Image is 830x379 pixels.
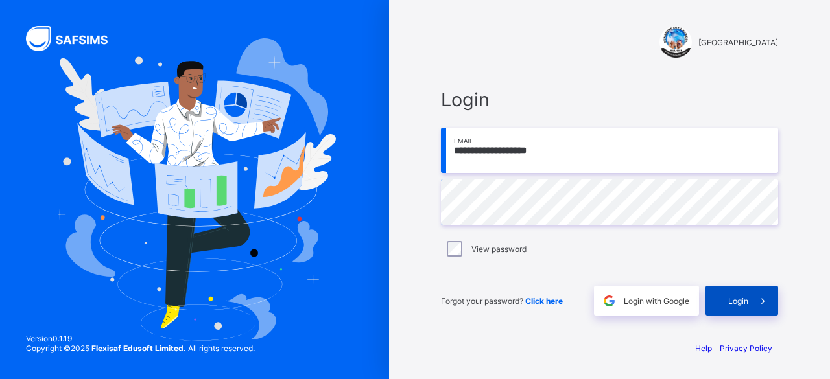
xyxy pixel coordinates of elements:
img: Hero Image [53,38,335,341]
a: Privacy Policy [720,343,772,353]
img: SAFSIMS Logo [26,26,123,51]
span: Login with Google [624,296,689,306]
a: Help [695,343,712,353]
strong: Flexisaf Edusoft Limited. [91,343,186,353]
span: [GEOGRAPHIC_DATA] [698,38,778,47]
span: Copyright © 2025 All rights reserved. [26,343,255,353]
img: google.396cfc9801f0270233282035f929180a.svg [602,293,617,308]
span: Login [728,296,748,306]
span: Version 0.1.19 [26,334,255,343]
label: View password [471,244,527,254]
a: Click here [525,296,563,306]
span: Login [441,88,778,111]
span: Forgot your password? [441,296,563,306]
